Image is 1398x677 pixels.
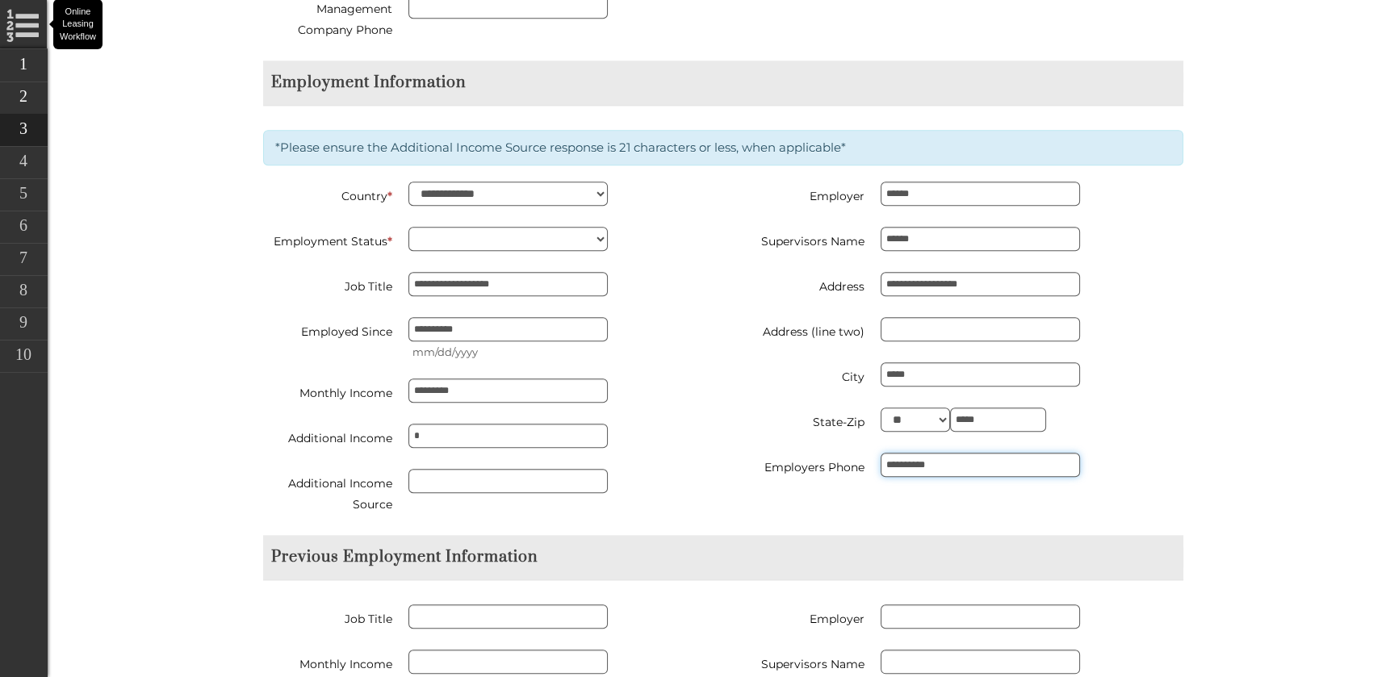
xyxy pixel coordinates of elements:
label: Address [735,272,864,297]
label: Employer [735,604,864,629]
label: Country [263,182,392,207]
input: Monthly Income [408,650,608,674]
select: state [881,407,951,432]
label: State-Zip [735,407,864,433]
select: employment status [408,227,608,251]
input: job title [408,604,608,629]
label: Job Title [263,604,392,629]
label: City [735,362,864,387]
label: Employment Status [263,227,392,252]
input: employer [881,182,1080,206]
h2: Previous Employment Information [263,547,1183,567]
label: Employers Phone [735,453,864,478]
input: additional income [408,424,608,448]
input: Employed since,Date employed since, please enter date in the format of two digits month slash two... [408,317,608,341]
input: city [881,362,1080,387]
label: Additional Income [263,424,392,449]
label: Address (line two) [735,317,864,342]
input: Employer [881,604,1080,629]
label: Monthly Income [263,650,392,675]
input: supervisor's name [881,650,1080,674]
label: Supervisors Name [735,227,864,252]
span: mm/dd/yyyy [408,341,711,362]
input: address extend field [881,317,1080,341]
input: employer's designation [408,272,608,296]
label: Monthly Income [263,378,392,403]
label: Job Title [263,272,392,297]
input: employer's phone number [881,453,1080,477]
input: Monthly Income [408,378,608,403]
h2: Employment Information [263,73,1183,93]
label: Additional Income Source [263,469,392,515]
input: address [881,272,1080,296]
input: additional income source [408,469,608,493]
label: Employed Since [263,317,392,342]
div: *Please ensure the Additional Income Source response is 21 characters or less, when applicable* [263,130,1183,165]
input: supervisor's name [881,227,1080,251]
label: Supervisors Name [735,650,864,675]
input: zipcode [950,407,1046,432]
select: country [408,182,608,206]
label: Employer [735,182,864,207]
